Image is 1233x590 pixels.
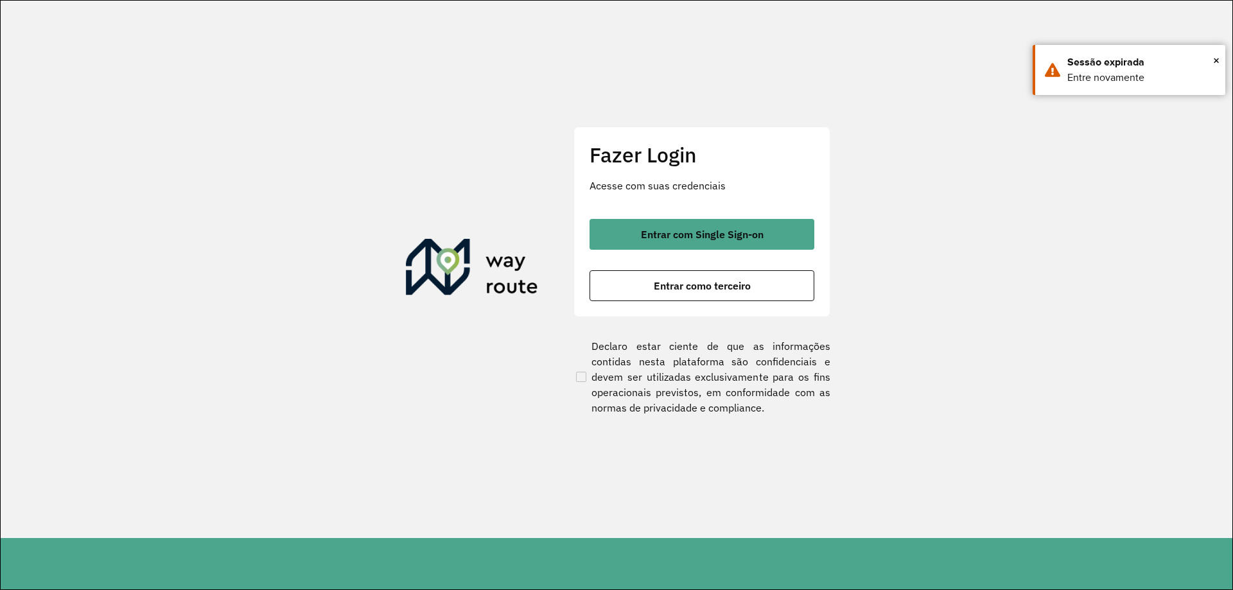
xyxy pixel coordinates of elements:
label: Declaro estar ciente de que as informações contidas nesta plataforma são confidenciais e devem se... [573,338,830,415]
img: Roteirizador AmbevTech [406,239,538,300]
h2: Fazer Login [590,143,814,167]
div: Sessão expirada [1067,55,1216,70]
span: × [1213,51,1220,70]
p: Acesse com suas credenciais [590,178,814,193]
div: Entre novamente [1067,70,1216,85]
button: button [590,219,814,250]
button: Close [1213,51,1220,70]
span: Entrar como terceiro [654,281,751,291]
button: button [590,270,814,301]
span: Entrar com Single Sign-on [641,229,764,239]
